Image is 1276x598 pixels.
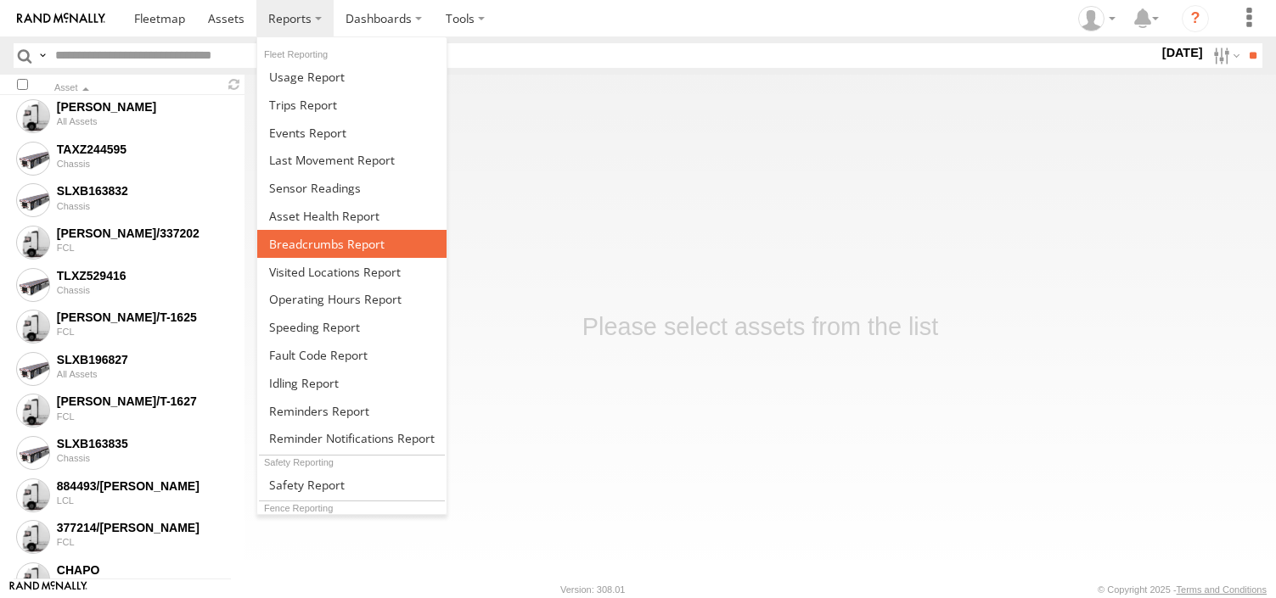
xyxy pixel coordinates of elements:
div: SAM/T-1625 - [57,310,228,325]
a: Asset Health Report [257,202,447,230]
label: [DATE] [1159,43,1206,62]
a: Fault Code Report [257,341,447,369]
div: SLXB163835 - [57,436,228,451]
div: © Copyright 2025 - [1098,584,1267,595]
a: Sensor Readings [257,174,447,202]
a: Trips Report [257,91,447,119]
div: TAXZ244595 - [57,142,228,157]
a: Usage Report [257,63,447,91]
a: Visit our Website [9,581,87,598]
label: Search Filter Options [1206,43,1243,68]
div: Version: 308.01 [560,584,625,595]
div: FCL [57,537,228,547]
div: All Assets [57,369,228,379]
div: 377214/JOSE SANCHEZ - [57,520,228,535]
a: Idling Report [257,369,447,397]
div: FCL [57,243,228,253]
div: TLXZ529416 - [57,268,228,283]
a: Full Events Report [257,119,447,147]
a: Breadcrumbs Report [257,230,447,258]
i: ? [1182,5,1209,32]
a: Terms and Conditions [1177,584,1267,595]
div: CHAPO - [57,562,228,578]
img: rand-logo.svg [17,13,105,25]
div: SLXB163832 - [57,183,228,198]
div: FCL [57,411,228,422]
div: Chassis [57,285,228,295]
div: Chassis [57,201,228,211]
a: Safety Report [257,471,447,499]
span: Refresh [224,76,245,92]
div: LCL [57,495,228,506]
div: All Assets [57,116,228,126]
div: Click to Sort [54,84,217,92]
label: Search Query [36,43,49,68]
a: Last Movement Report [257,146,447,174]
a: Service Reminder Notifications Report [257,425,447,453]
a: Asset Operating Hours Report [257,285,447,313]
div: LEVERN/T-1627 - [57,394,228,409]
div: FCL [57,327,228,337]
div: Chassis [57,453,228,463]
div: CARLOS - [57,99,228,115]
a: Fleet Speed Report [257,313,447,341]
a: Reminders Report [257,397,447,425]
div: SLXB196827 - [57,352,228,367]
div: MARCIAL/337202 - [57,226,228,241]
div: Chassis [57,159,228,169]
div: 884493/RUDYS - [57,478,228,494]
div: Rosibel Lopez [1072,6,1121,31]
a: Visited Locations Report [257,258,447,286]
